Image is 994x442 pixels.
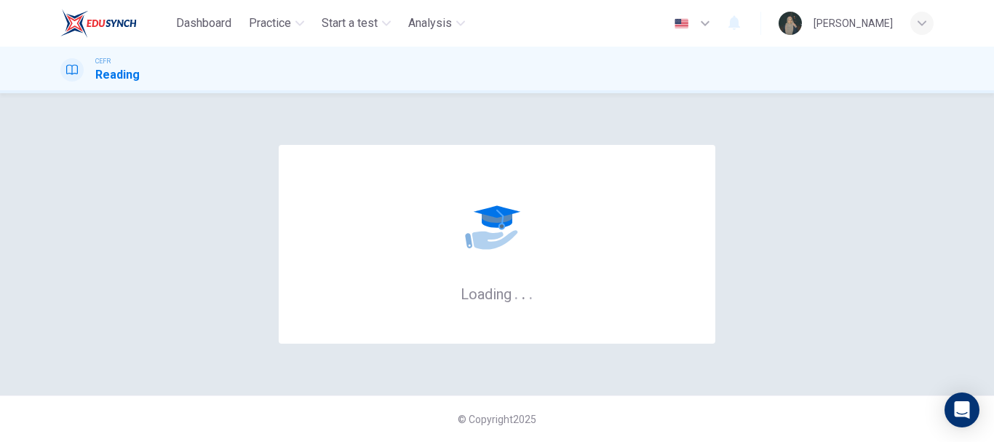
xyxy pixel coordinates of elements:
span: Practice [249,15,291,32]
h6: . [514,280,519,304]
span: Start a test [322,15,378,32]
button: Practice [243,10,310,36]
h6: Loading [461,284,533,303]
h6: . [528,280,533,304]
img: Profile picture [779,12,802,35]
button: Start a test [316,10,397,36]
span: Dashboard [176,15,231,32]
span: CEFR [95,56,111,66]
button: Dashboard [170,10,237,36]
img: en [672,18,691,29]
button: Analysis [402,10,471,36]
div: [PERSON_NAME] [814,15,893,32]
h1: Reading [95,66,140,84]
a: EduSynch logo [60,9,170,38]
span: Analysis [408,15,452,32]
span: © Copyright 2025 [458,414,536,425]
div: Open Intercom Messenger [945,392,979,427]
h6: . [521,280,526,304]
img: EduSynch logo [60,9,137,38]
